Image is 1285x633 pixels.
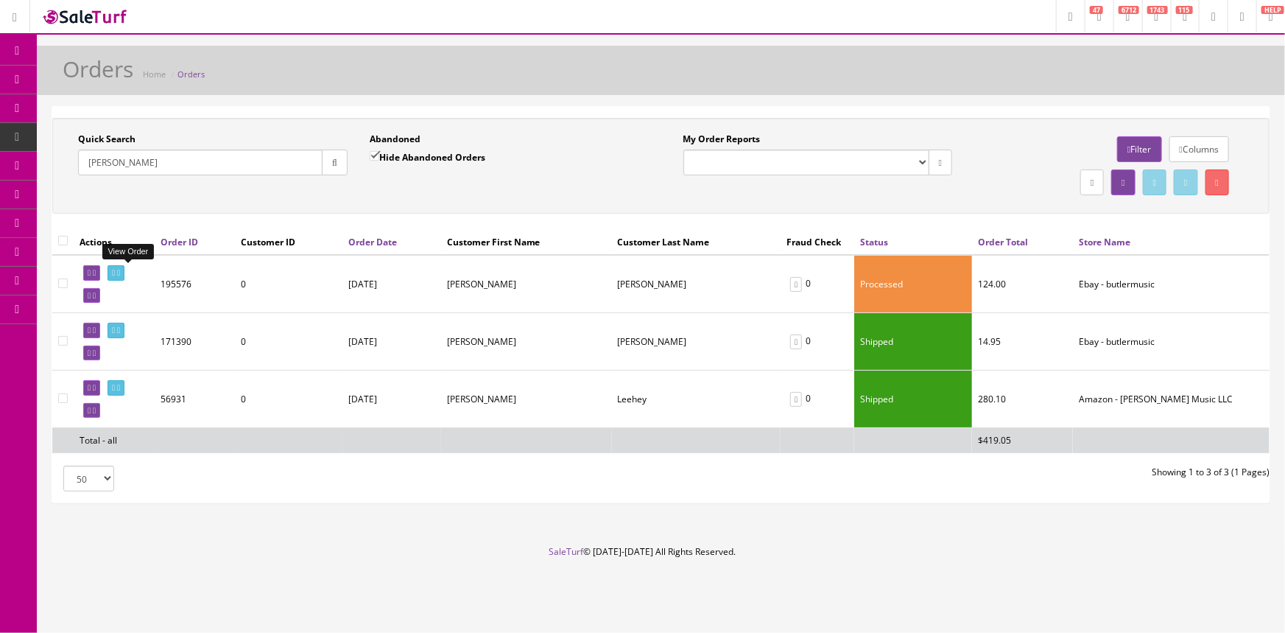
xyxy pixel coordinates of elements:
td: 14.95 [972,313,1073,371]
label: Quick Search [78,133,135,146]
a: Order Total [978,236,1028,248]
a: SaleTurf [549,545,584,558]
a: Columns [1169,136,1229,162]
td: Leehey [612,371,781,428]
h1: Orders [63,57,133,81]
a: Order ID [161,236,198,248]
td: Total - all [74,428,155,453]
label: Hide Abandoned Orders [370,150,485,164]
span: HELP [1261,6,1284,14]
td: John [441,255,612,313]
input: Hide Abandoned Orders [370,151,379,161]
span: 6712 [1119,6,1139,14]
td: Ebay - butlermusic [1073,255,1270,313]
span: 47 [1090,6,1103,14]
td: Lee Martinez [612,313,781,371]
th: Customer Last Name [612,228,781,255]
td: $419.05 [972,428,1073,453]
span: 1743 [1147,6,1168,14]
td: 56931 [155,371,235,428]
td: 171390 [155,313,235,371]
input: Order ID or Customer Name [78,150,323,175]
label: My Order Reports [683,133,761,146]
div: View Order [102,244,155,259]
a: Order Date [348,236,397,248]
td: 124.00 [972,255,1073,313]
td: 0 [235,313,342,371]
th: Customer ID [235,228,342,255]
th: Actions [74,228,155,255]
td: 0 [781,313,854,371]
a: Store Name [1079,236,1130,248]
a: Orders [177,69,205,80]
td: 0 [235,255,342,313]
label: Abandoned [370,133,420,146]
a: Filter [1117,136,1161,162]
td: [DATE] [342,255,441,313]
th: Customer First Name [441,228,612,255]
td: Ebay - butlermusic [1073,313,1270,371]
td: Shipped [854,313,972,371]
td: 0 [781,371,854,428]
td: John [441,371,612,428]
td: [DATE] [342,371,441,428]
td: Lee [612,255,781,313]
div: Showing 1 to 3 of 3 (1 Pages) [661,466,1281,479]
td: 195576 [155,255,235,313]
span: 115 [1176,6,1193,14]
a: Status [860,236,888,248]
td: Processed [854,255,972,313]
td: 280.10 [972,371,1073,428]
a: Home [143,69,166,80]
td: 0 [235,371,342,428]
img: SaleTurf [41,7,130,27]
td: [DATE] [342,313,441,371]
th: Fraud Check [781,228,854,255]
td: Shipped [854,371,972,428]
td: John [441,313,612,371]
td: 0 [781,255,854,313]
td: Amazon - Butler Music LLC [1073,371,1270,428]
